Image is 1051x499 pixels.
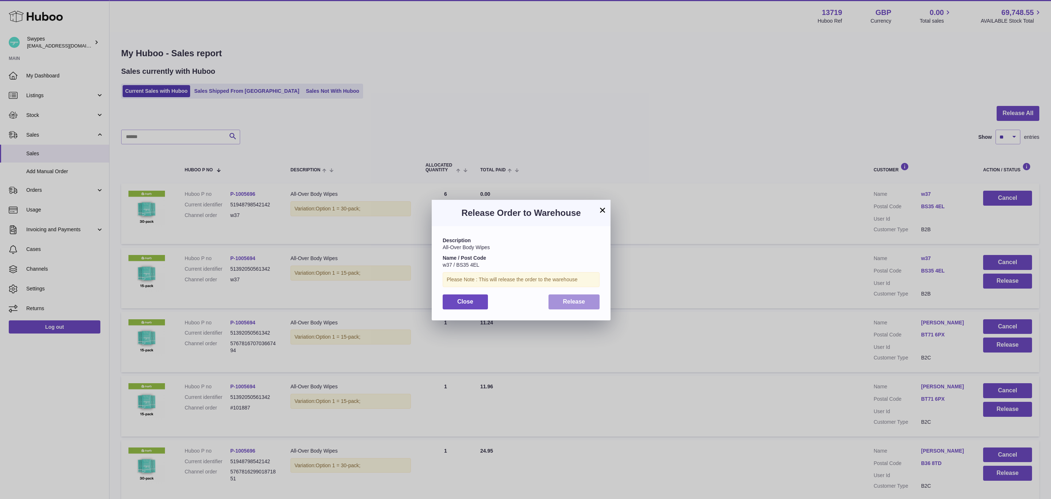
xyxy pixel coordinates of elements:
button: Release [548,294,600,309]
span: w37 / BS35 4EL [443,262,479,268]
span: All-Over Body Wipes [443,244,490,250]
strong: Name / Post Code [443,255,486,261]
div: Please Note : This will release the order to the warehouse [443,272,600,287]
strong: Description [443,237,471,243]
button: × [598,206,607,214]
span: Close [457,298,473,305]
span: Release [563,298,585,305]
button: Close [443,294,488,309]
h3: Release Order to Warehouse [443,207,600,219]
